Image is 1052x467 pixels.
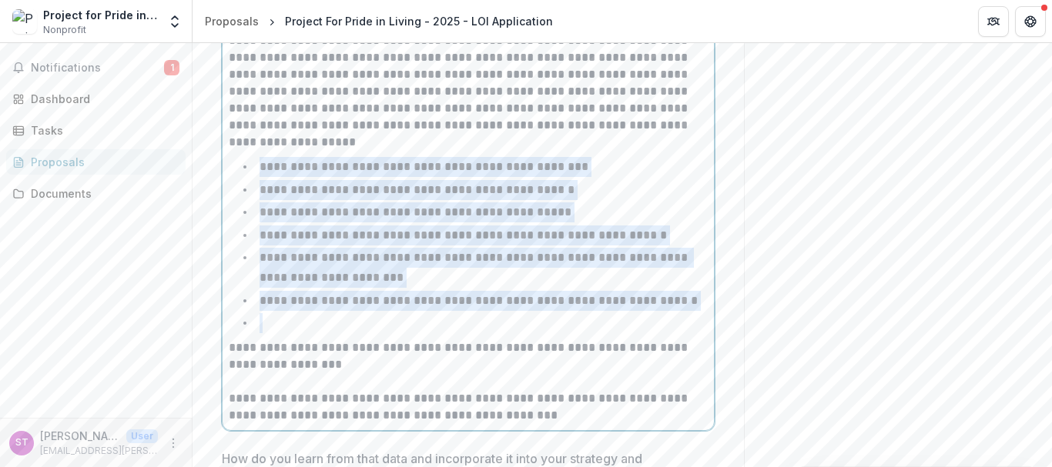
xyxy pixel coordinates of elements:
a: Documents [6,181,186,206]
button: Notifications1 [6,55,186,80]
a: Dashboard [6,86,186,112]
div: Tasks [31,122,173,138]
div: Proposals [205,13,259,29]
span: Nonprofit [43,23,86,37]
button: Partners [978,6,1009,37]
p: User [126,429,158,443]
p: [PERSON_NAME] [40,428,120,444]
span: 1 [164,60,179,75]
div: Project for Pride in Living, Inc. [43,7,158,23]
a: Proposals [199,10,265,32]
div: Proposals [31,154,173,170]
span: Notifications [31,62,164,75]
div: Suzy Troha [15,438,28,448]
button: Get Help [1015,6,1046,37]
div: Dashboard [31,91,173,107]
nav: breadcrumb [199,10,559,32]
button: More [164,434,183,452]
div: Documents [31,185,173,202]
a: Tasks [6,118,186,143]
div: Project For Pride in Living - 2025 - LOI Application [285,13,553,29]
img: Project for Pride in Living, Inc. [12,9,37,34]
p: [EMAIL_ADDRESS][PERSON_NAME][DOMAIN_NAME] [40,444,158,458]
a: Proposals [6,149,186,175]
button: Open entity switcher [164,6,186,37]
